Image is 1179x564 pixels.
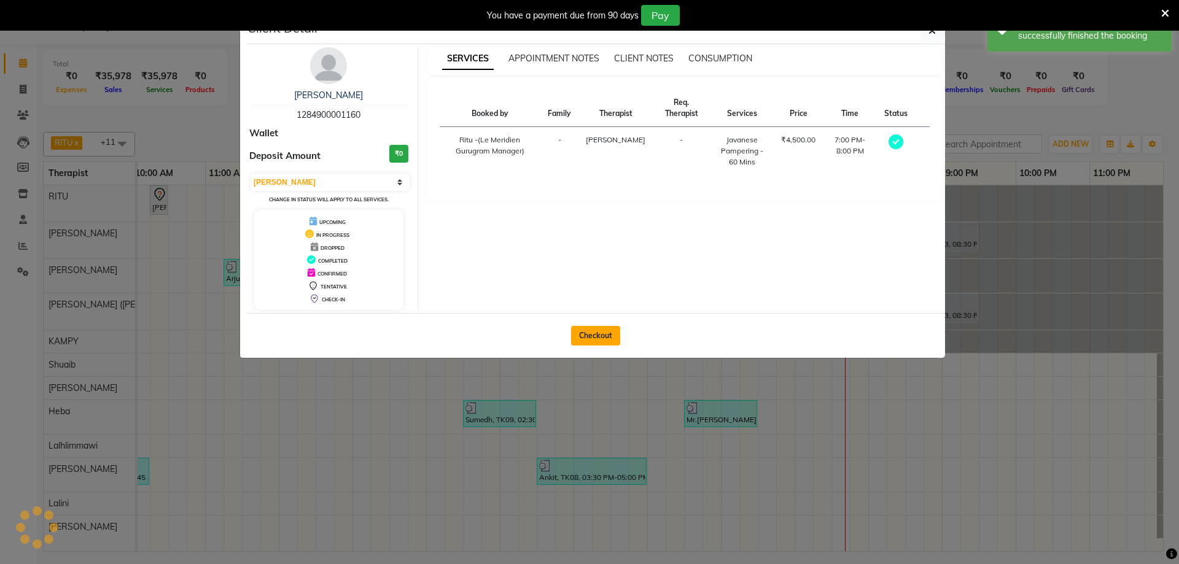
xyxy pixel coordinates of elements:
[540,127,578,176] td: -
[1018,29,1162,42] div: successfully finished the booking
[508,53,599,64] span: APPOINTMENT NOTES
[321,284,347,290] span: TENTATIVE
[389,145,408,163] h3: ₹0
[316,232,349,238] span: IN PROGRESS
[294,90,363,101] a: [PERSON_NAME]
[319,219,346,225] span: UPCOMING
[442,48,494,70] span: SERVICES
[774,90,823,127] th: Price
[586,135,645,144] span: [PERSON_NAME]
[310,47,347,84] img: avatar
[297,109,360,120] span: 1284900001160
[710,90,774,127] th: Services
[688,53,752,64] span: CONSUMPTION
[269,196,389,203] small: Change in status will apply to all services.
[249,149,321,163] span: Deposit Amount
[487,9,639,22] div: You have a payment due from 90 days
[614,53,674,64] span: CLIENT NOTES
[318,258,348,264] span: COMPLETED
[653,127,710,176] td: -
[717,134,766,168] div: Javanese Pampering - 60 Mins
[653,90,710,127] th: Req. Therapist
[317,271,347,277] span: CONFIRMED
[571,326,620,346] button: Checkout
[322,296,345,303] span: CHECK-IN
[440,90,541,127] th: Booked by
[823,127,877,176] td: 7:00 PM-8:00 PM
[321,245,344,251] span: DROPPED
[540,90,578,127] th: Family
[877,90,915,127] th: Status
[249,126,278,141] span: Wallet
[641,5,680,26] button: Pay
[440,127,541,176] td: Ritu -(Le Meridien Gurugram Manager)
[781,134,815,145] div: ₹4,500.00
[578,90,653,127] th: Therapist
[823,90,877,127] th: Time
